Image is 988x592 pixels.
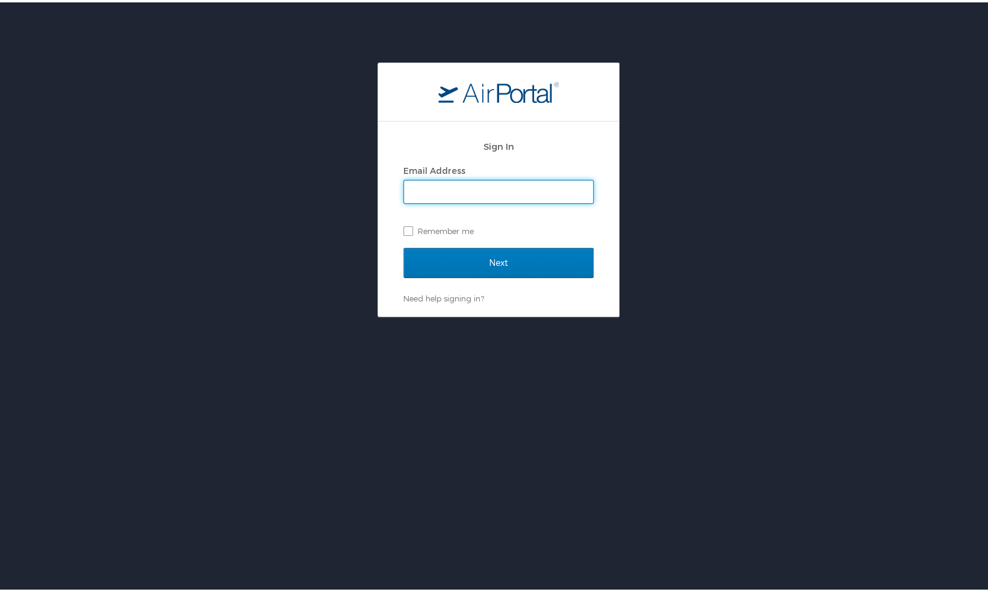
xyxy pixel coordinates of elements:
input: Next [403,245,594,276]
h2: Sign In [403,137,594,151]
label: Remember me [403,220,594,238]
label: Email Address [403,163,465,173]
img: logo [438,79,559,100]
a: Need help signing in? [403,291,484,301]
